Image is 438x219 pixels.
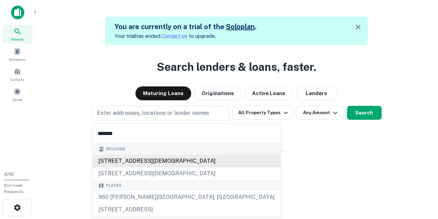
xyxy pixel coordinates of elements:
[9,57,26,62] span: Borrowers
[4,183,24,194] span: Borrower Requests
[2,45,33,64] a: Borrowers
[2,85,33,104] a: Saved
[93,155,280,167] div: [STREET_ADDRESS][DEMOGRAPHIC_DATA]
[135,86,191,100] button: Maturing Loans
[11,36,24,42] span: Search
[296,106,344,120] button: Any Amount
[226,23,255,31] a: Soloplan
[93,191,280,203] div: 960 [PERSON_NAME][GEOGRAPHIC_DATA], [GEOGRAPHIC_DATA]
[93,167,280,180] div: [STREET_ADDRESS][DEMOGRAPHIC_DATA]
[115,32,257,40] p: Your trial has ended. to upgrade.
[11,6,24,19] img: capitalize-icon.png
[93,203,280,216] div: [STREET_ADDRESS]
[157,59,316,75] h3: Search lenders & loans, faster.
[2,25,33,43] a: Search
[403,163,438,197] iframe: Chat Widget
[97,109,209,117] p: Enter addresses, locations or lender names
[106,146,125,152] span: Records
[115,22,257,32] h5: You are currently on a trial of the .
[161,33,187,39] a: Contact us
[4,172,14,177] span: 0 / 10
[106,183,122,188] span: Places
[347,106,382,120] button: Search
[91,106,230,120] button: Enter addresses, locations or lender names
[232,106,293,120] button: All Property Types
[10,77,24,82] span: Contacts
[244,86,293,100] button: Active Loans
[296,86,337,100] button: Lenders
[2,65,33,84] a: Contacts
[12,97,23,102] span: Saved
[194,86,242,100] button: Originations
